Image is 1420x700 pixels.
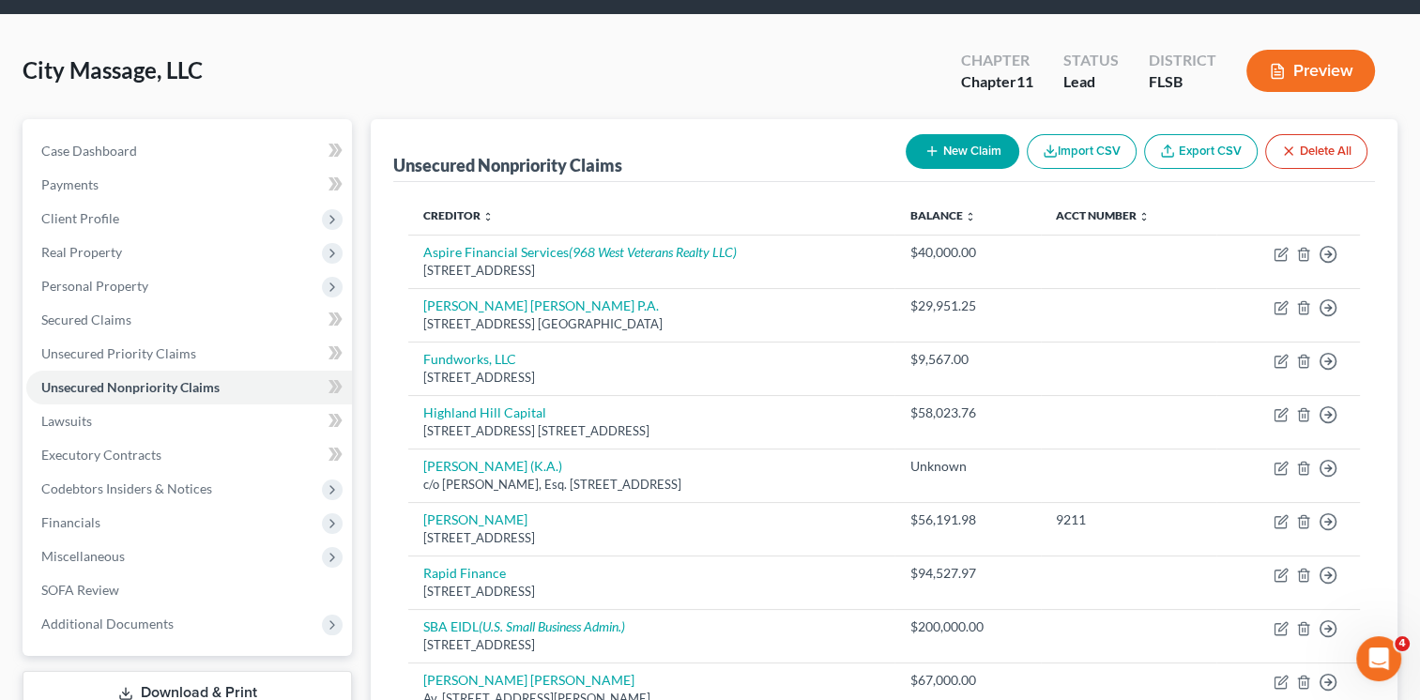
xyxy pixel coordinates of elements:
button: Import CSV [1027,134,1137,169]
div: $58,023.76 [909,403,1026,422]
div: [STREET_ADDRESS] [423,262,879,280]
a: Export CSV [1144,134,1258,169]
div: [STREET_ADDRESS] [423,636,879,654]
div: Chapter [961,71,1033,93]
span: 4 [1395,636,1410,651]
a: Rapid Finance [423,565,506,581]
iframe: Intercom live chat [1356,636,1401,681]
span: Real Property [41,244,122,260]
div: [STREET_ADDRESS] [GEOGRAPHIC_DATA] [423,315,879,333]
i: unfold_more [964,211,975,222]
a: Balance unfold_more [909,208,975,222]
a: Executory Contracts [26,438,352,472]
div: $40,000.00 [909,243,1026,262]
span: Personal Property [41,278,148,294]
i: unfold_more [482,211,494,222]
span: Case Dashboard [41,143,137,159]
div: Status [1063,50,1119,71]
span: SOFA Review [41,582,119,598]
button: New Claim [906,134,1019,169]
span: Executory Contracts [41,447,161,463]
a: Unsecured Nonpriority Claims [26,371,352,404]
div: [STREET_ADDRESS] [STREET_ADDRESS] [423,422,879,440]
div: Lead [1063,71,1119,93]
div: $94,527.97 [909,564,1026,583]
div: $200,000.00 [909,617,1026,636]
div: District [1149,50,1216,71]
div: c/o [PERSON_NAME], Esq. [STREET_ADDRESS] [423,476,879,494]
i: (U.S. Small Business Admin.) [479,618,625,634]
a: Aspire Financial Services(968 West Veterans Realty LLC) [423,244,737,260]
a: [PERSON_NAME] [PERSON_NAME] P.A. [423,297,659,313]
a: Lawsuits [26,404,352,438]
div: $9,567.00 [909,350,1026,369]
a: Creditor unfold_more [423,208,494,222]
a: Payments [26,168,352,202]
div: Unsecured Nonpriority Claims [393,154,622,176]
a: Highland Hill Capital [423,404,546,420]
div: FLSB [1149,71,1216,93]
a: Case Dashboard [26,134,352,168]
div: 9211 [1056,510,1201,529]
button: Delete All [1265,134,1367,169]
span: Codebtors Insiders & Notices [41,480,212,496]
div: Chapter [961,50,1033,71]
span: City Massage, LLC [23,56,203,84]
a: Unsecured Priority Claims [26,337,352,371]
div: Unknown [909,457,1026,476]
i: unfold_more [1138,211,1150,222]
span: Financials [41,514,100,530]
span: Additional Documents [41,616,174,632]
span: Payments [41,176,99,192]
span: 11 [1016,72,1033,90]
a: SOFA Review [26,573,352,607]
div: [STREET_ADDRESS] [423,583,879,601]
a: Acct Number unfold_more [1056,208,1150,222]
a: [PERSON_NAME] [423,511,527,527]
div: [STREET_ADDRESS] [423,529,879,547]
div: $67,000.00 [909,671,1026,690]
a: [PERSON_NAME] (K.A.) [423,458,562,474]
a: [PERSON_NAME] [PERSON_NAME] [423,672,634,688]
span: Unsecured Nonpriority Claims [41,379,220,395]
span: Miscellaneous [41,548,125,564]
span: Lawsuits [41,413,92,429]
div: $29,951.25 [909,297,1026,315]
a: Secured Claims [26,303,352,337]
a: Fundworks, LLC [423,351,516,367]
a: SBA EIDL(U.S. Small Business Admin.) [423,618,625,634]
span: Secured Claims [41,312,131,327]
span: Unsecured Priority Claims [41,345,196,361]
span: Client Profile [41,210,119,226]
div: [STREET_ADDRESS] [423,369,879,387]
i: (968 West Veterans Realty LLC) [569,244,737,260]
button: Preview [1246,50,1375,92]
div: $56,191.98 [909,510,1026,529]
